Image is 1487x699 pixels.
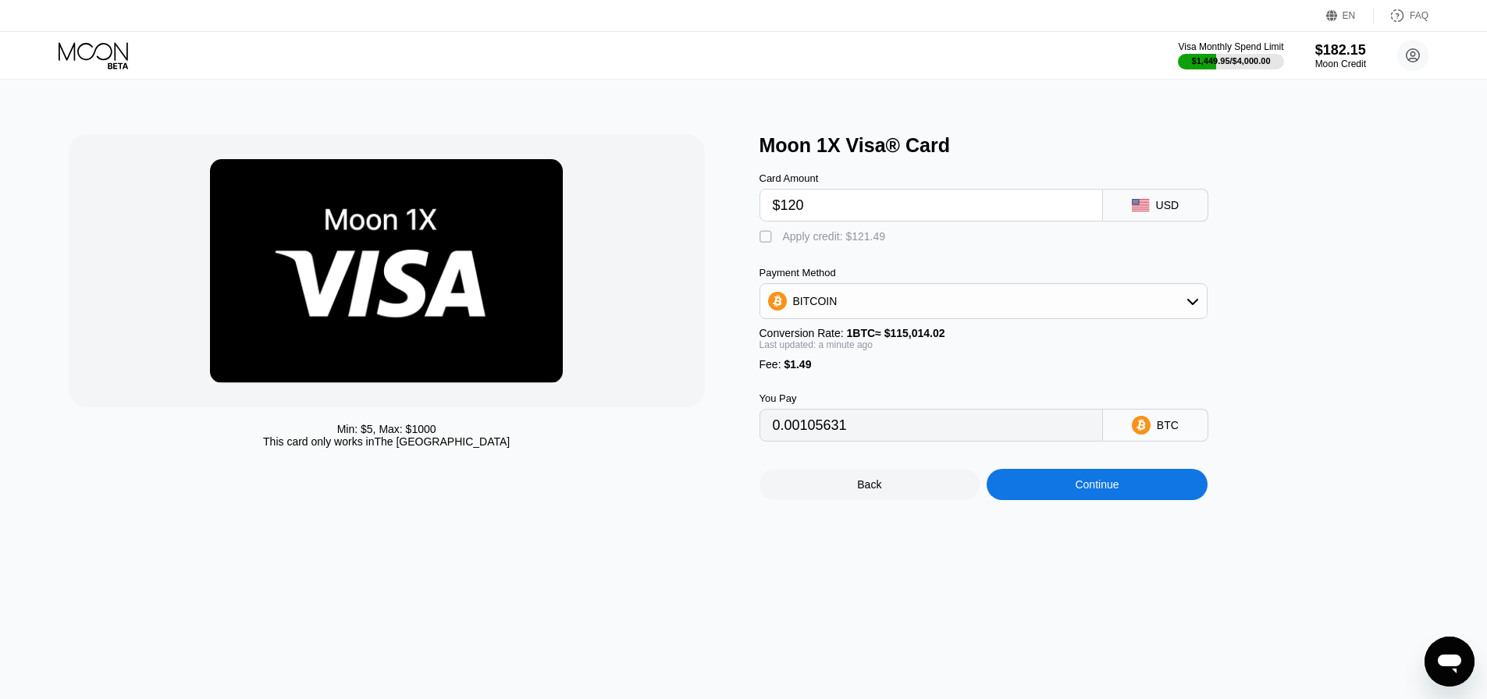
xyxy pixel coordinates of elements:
[760,339,1208,350] div: Last updated: a minute ago
[1156,199,1179,211] div: USD
[784,358,811,371] span: $1.49
[760,327,1208,339] div: Conversion Rate:
[857,478,881,491] div: Back
[760,134,1435,157] div: Moon 1X Visa® Card
[1192,56,1271,66] div: $1,449.95 / $4,000.00
[760,469,980,500] div: Back
[760,267,1208,279] div: Payment Method
[760,286,1207,317] div: BITCOIN
[783,230,886,243] div: Apply credit: $121.49
[847,327,945,339] span: 1 BTC ≈ $115,014.02
[760,229,775,245] div: 
[263,435,510,448] div: This card only works in The [GEOGRAPHIC_DATA]
[1410,10,1428,21] div: FAQ
[1157,419,1179,431] div: BTC
[1326,8,1374,23] div: EN
[1425,637,1475,687] iframe: Button to launch messaging window
[987,469,1208,500] div: Continue
[760,392,1103,404] div: You Pay
[760,358,1208,371] div: Fee :
[773,190,1090,221] input: $0.00
[1178,41,1283,52] div: Visa Monthly Spend Limit
[760,172,1103,184] div: Card Amount
[1374,8,1428,23] div: FAQ
[1315,42,1366,69] div: $182.15Moon Credit
[793,295,838,307] div: BITCOIN
[1315,42,1366,59] div: $182.15
[1315,59,1366,69] div: Moon Credit
[1075,478,1119,491] div: Continue
[1178,41,1283,69] div: Visa Monthly Spend Limit$1,449.95/$4,000.00
[337,423,436,435] div: Min: $ 5 , Max: $ 1000
[1343,10,1356,21] div: EN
